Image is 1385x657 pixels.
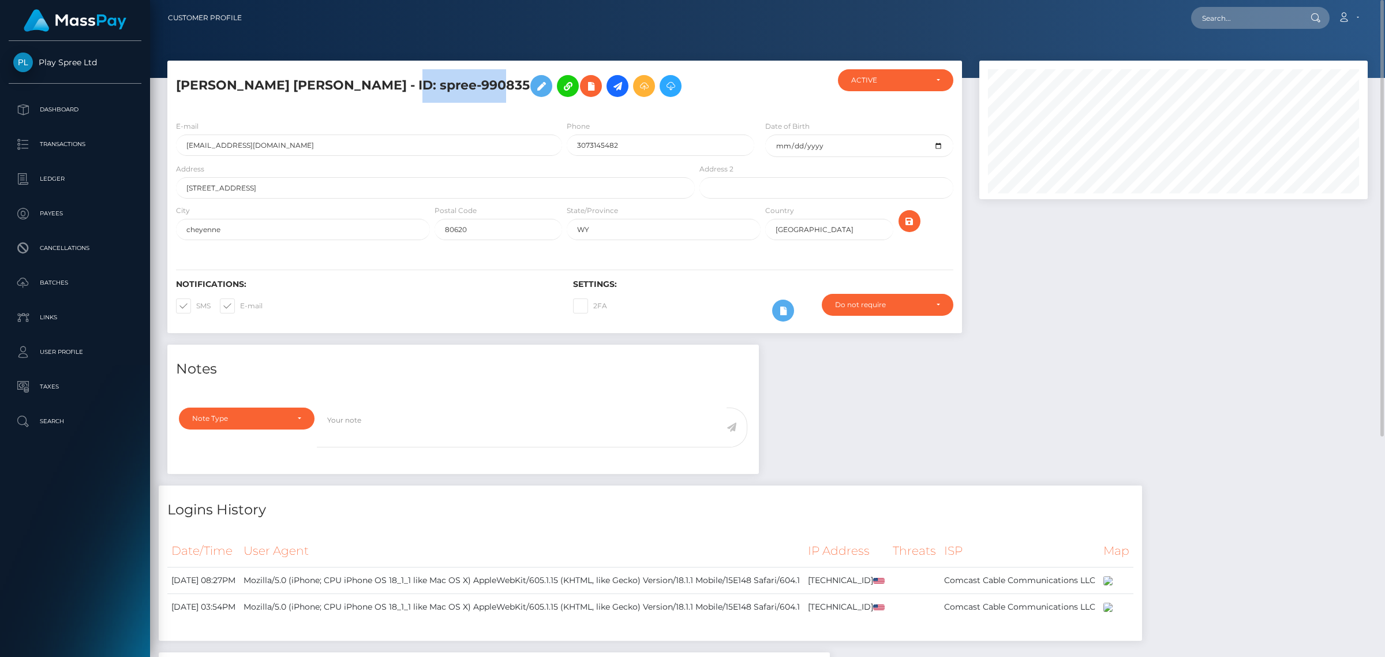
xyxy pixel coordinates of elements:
[13,101,137,118] p: Dashboard
[9,234,141,263] a: Cancellations
[822,294,953,316] button: Do not require
[13,170,137,188] p: Ledger
[851,76,926,85] div: ACTIVE
[573,279,953,289] h6: Settings:
[176,164,204,174] label: Address
[9,165,141,193] a: Ledger
[1103,603,1113,612] img: 200x100
[24,9,126,32] img: MassPay Logo
[804,567,889,593] td: [TECHNICAL_ID]
[176,121,199,132] label: E-mail
[838,69,953,91] button: ACTIVE
[13,274,137,292] p: Batches
[835,300,927,309] div: Do not require
[167,500,1133,520] h4: Logins History
[168,6,242,30] a: Customer Profile
[765,121,810,132] label: Date of Birth
[873,578,885,584] img: us.png
[940,535,1099,567] th: ISP
[176,359,750,379] h4: Notes
[179,408,315,430] button: Note Type
[167,535,239,567] th: Date/Time
[9,95,141,124] a: Dashboard
[239,593,804,620] td: Mozilla/5.0 (iPhone; CPU iPhone OS 18_1_1 like Mac OS X) AppleWebKit/605.1.15 (KHTML, like Gecko)...
[9,372,141,401] a: Taxes
[13,136,137,153] p: Transactions
[607,75,628,97] a: Initiate Payout
[176,206,190,216] label: City
[176,298,211,313] label: SMS
[9,199,141,228] a: Payees
[9,268,141,297] a: Batches
[804,535,889,567] th: IP Address
[13,344,137,361] p: User Profile
[220,298,263,313] label: E-mail
[239,535,804,567] th: User Agent
[1103,576,1113,585] img: 200x100
[573,298,607,313] label: 2FA
[889,535,940,567] th: Threats
[167,593,239,620] td: [DATE] 03:54PM
[9,130,141,159] a: Transactions
[192,414,288,423] div: Note Type
[13,413,137,430] p: Search
[239,567,804,593] td: Mozilla/5.0 (iPhone; CPU iPhone OS 18_1_1 like Mac OS X) AppleWebKit/605.1.15 (KHTML, like Gecko)...
[435,206,477,216] label: Postal Code
[176,279,556,289] h6: Notifications:
[13,240,137,257] p: Cancellations
[13,205,137,222] p: Payees
[9,57,141,68] span: Play Spree Ltd
[1099,535,1133,567] th: Map
[699,164,733,174] label: Address 2
[1191,7,1300,29] input: Search...
[804,593,889,620] td: [TECHNICAL_ID]
[567,121,590,132] label: Phone
[940,567,1099,593] td: Comcast Cable Communications LLC
[9,303,141,332] a: Links
[13,378,137,395] p: Taxes
[9,407,141,436] a: Search
[13,309,137,326] p: Links
[567,206,618,216] label: State/Province
[873,604,885,611] img: us.png
[765,206,794,216] label: Country
[176,69,688,103] h5: [PERSON_NAME] [PERSON_NAME] - ID: spree-990835
[167,567,239,593] td: [DATE] 08:27PM
[13,53,33,72] img: Play Spree Ltd
[940,593,1099,620] td: Comcast Cable Communications LLC
[9,338,141,367] a: User Profile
